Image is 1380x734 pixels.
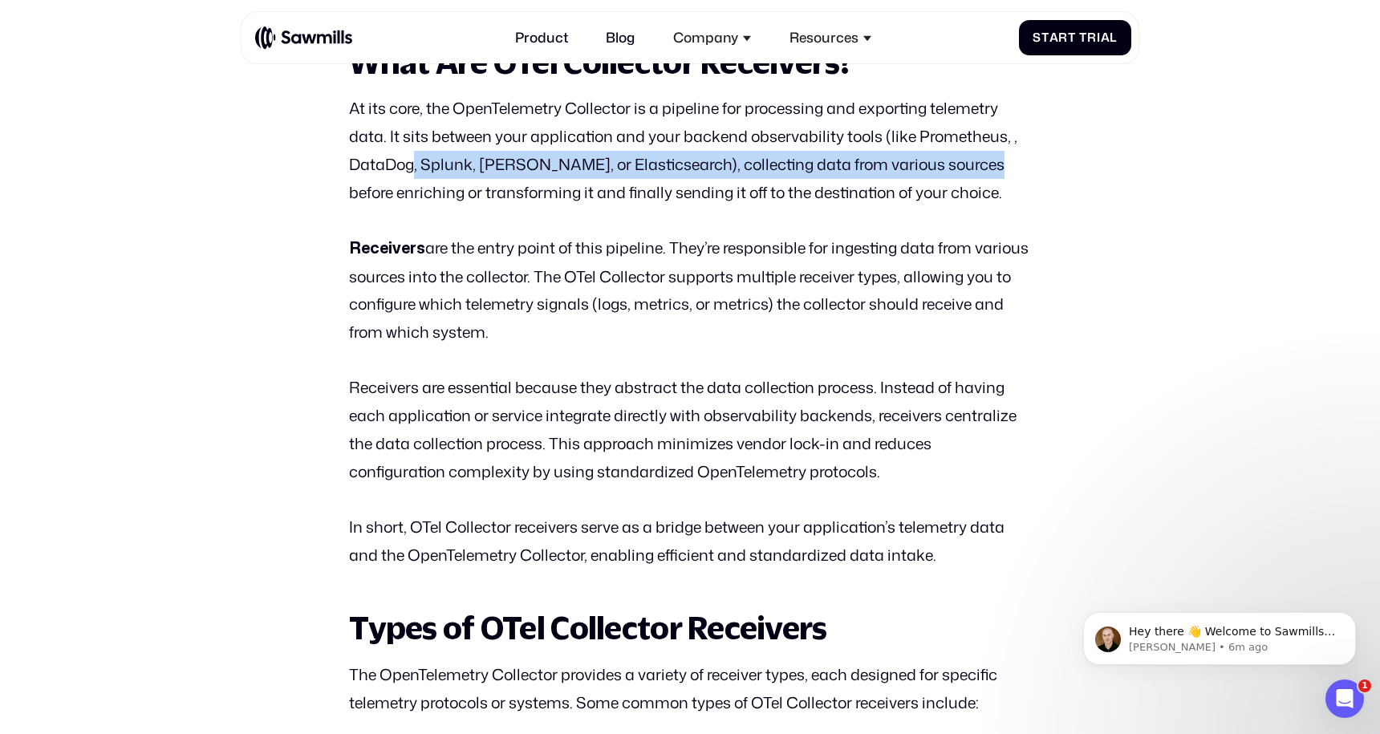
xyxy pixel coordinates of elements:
[1325,679,1364,718] iframe: Intercom live chat
[596,19,646,56] a: Blog
[505,19,578,56] a: Product
[1087,30,1097,45] span: r
[1079,30,1087,45] span: T
[1019,20,1132,55] a: StartTrial
[1358,679,1371,692] span: 1
[349,95,1030,206] p: At its core, the OpenTelemetry Collector is a pipeline for processing and exporting telemetry dat...
[1110,30,1118,45] span: l
[779,19,883,56] div: Resources
[1097,30,1101,45] span: i
[70,62,277,76] p: Message from Winston, sent 6m ago
[1068,30,1076,45] span: t
[349,241,425,256] strong: Receivers
[1101,30,1110,45] span: a
[70,47,276,139] span: Hey there 👋 Welcome to Sawmills. The smart telemetry management platform that solves cost, qualit...
[1058,30,1068,45] span: r
[1033,30,1041,45] span: S
[349,374,1030,485] p: Receivers are essential because they abstract the data collection process. Instead of having each...
[673,30,738,47] div: Company
[349,234,1030,347] p: are the entry point of this pipeline. They’re responsible for ingesting data from various sources...
[1059,578,1380,691] iframe: Intercom notifications message
[1049,30,1059,45] span: a
[349,609,826,646] strong: Types of OTel Collector Receivers
[349,661,1030,717] p: The OpenTelemetry Collector provides a variety of receiver types, each designed for specific tele...
[663,19,762,56] div: Company
[1041,30,1049,45] span: t
[789,30,858,47] div: Resources
[349,513,1030,570] p: In short, OTel Collector receivers serve as a bridge between your application’s telemetry data an...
